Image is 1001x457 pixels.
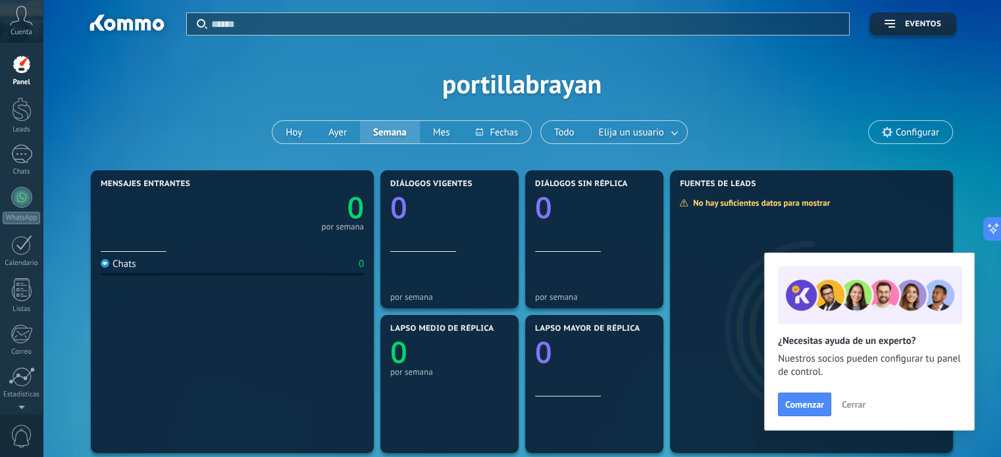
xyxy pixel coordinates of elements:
[101,180,190,189] span: Mensajes entrantes
[588,121,687,143] button: Elija un usuario
[535,292,654,302] div: por semana
[679,197,839,208] div: No hay suficientes datos para mostrar
[785,400,824,409] span: Comenzar
[896,127,939,138] span: Configurar
[321,224,364,230] div: por semana
[680,180,756,189] span: Fuentes de leads
[3,348,41,356] div: Correo
[360,121,420,143] button: Semana
[390,187,407,228] text: 0
[535,332,552,372] text: 0
[3,168,41,176] div: Chats
[596,124,667,141] span: Elija un usuario
[535,187,552,228] text: 0
[541,121,588,143] button: Todo
[347,187,364,228] text: 0
[778,352,961,379] span: Nuestros socios pueden configurar tu panel de control.
[315,121,360,143] button: Ayer
[11,28,32,37] span: Cuenta
[836,395,871,414] button: Cerrar
[463,121,530,143] button: Fechas
[101,258,136,270] div: Chats
[3,305,41,314] div: Listas
[3,391,41,399] div: Estadísticas
[3,126,41,134] div: Leads
[232,187,364,228] a: 0
[778,335,961,347] h2: ¿Necesitas ayuda de un experto?
[390,332,407,372] text: 0
[905,20,941,29] span: Eventos
[535,180,628,189] span: Diálogos sin réplica
[420,121,463,143] button: Mes
[359,258,364,270] div: 0
[3,78,41,87] div: Panel
[778,393,831,416] button: Comenzar
[390,292,509,302] div: por semana
[869,12,956,36] button: Eventos
[390,324,494,333] span: Lapso medio de réplica
[390,367,509,377] div: por semana
[3,259,41,268] div: Calendario
[101,259,109,268] img: Chats
[272,121,315,143] button: Hoy
[535,324,640,333] span: Lapso mayor de réplica
[842,400,865,409] span: Cerrar
[3,212,40,224] div: WhatsApp
[390,180,473,189] span: Diálogos vigentes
